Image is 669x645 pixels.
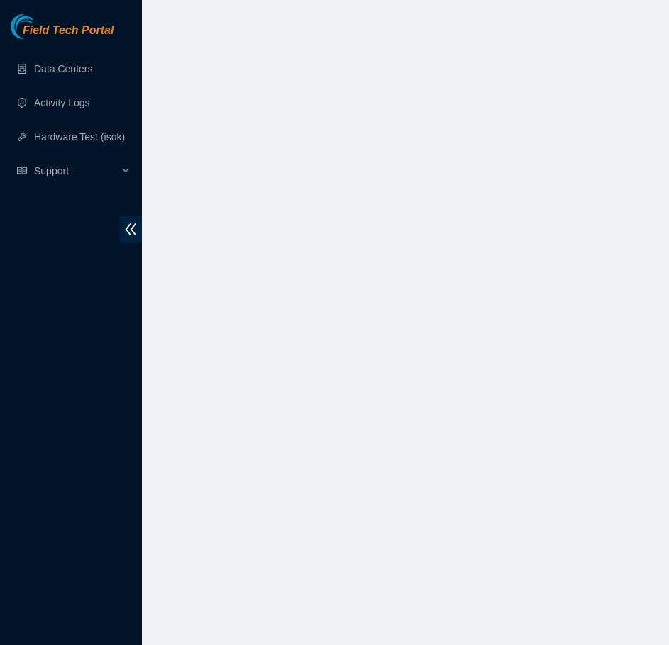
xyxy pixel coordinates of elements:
[34,63,92,74] a: Data Centers
[17,166,27,176] span: read
[34,97,90,108] a: Activity Logs
[34,131,125,142] a: Hardware Test (isok)
[34,157,118,185] span: Support
[23,24,114,38] span: Field Tech Portal
[11,14,72,39] img: Akamai Technologies
[11,26,114,44] a: Akamai TechnologiesField Tech Portal
[120,216,142,242] span: double-left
